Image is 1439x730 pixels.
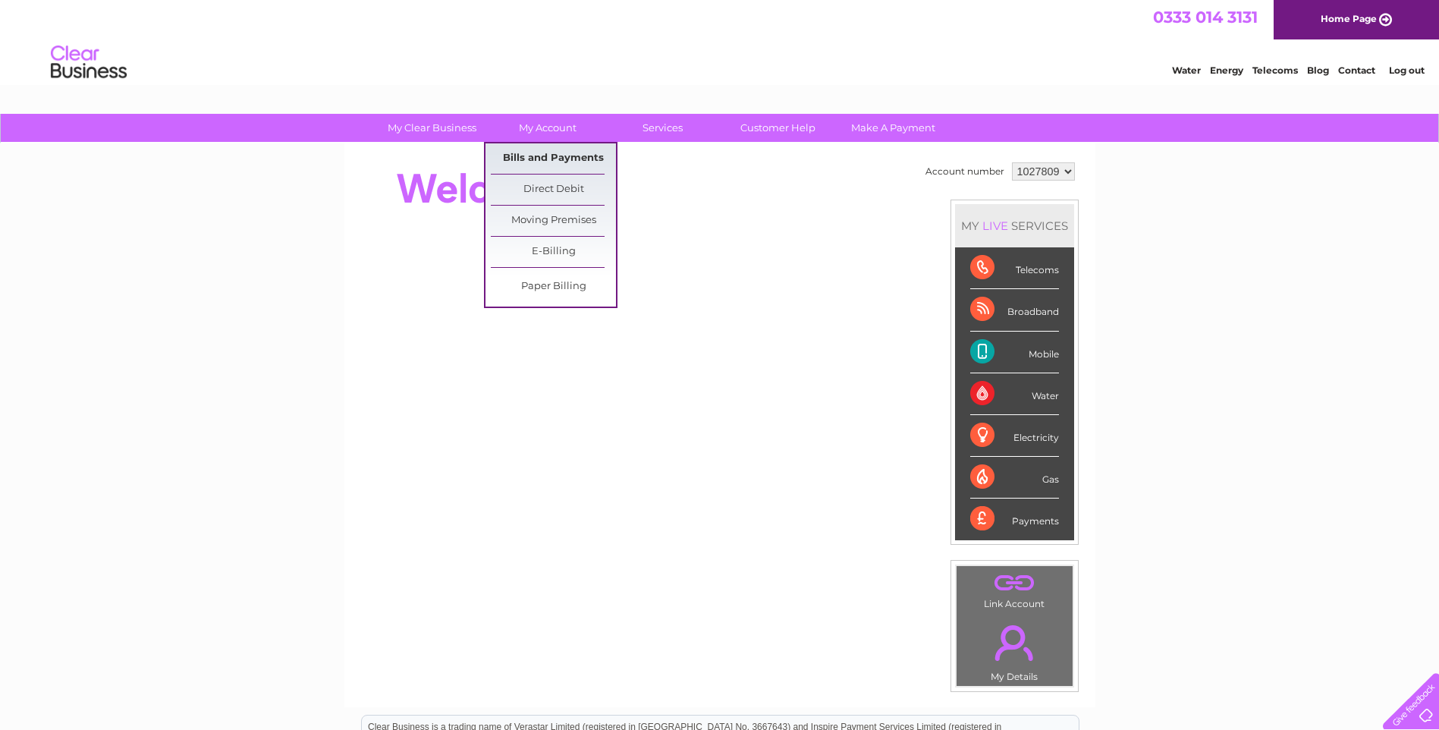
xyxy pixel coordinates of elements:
[1338,65,1375,76] a: Contact
[970,373,1059,415] div: Water
[956,565,1073,613] td: Link Account
[970,499,1059,540] div: Payments
[960,570,1069,596] a: .
[970,332,1059,373] div: Mobile
[491,143,616,174] a: Bills and Payments
[970,247,1059,289] div: Telecoms
[1389,65,1425,76] a: Log out
[956,612,1073,687] td: My Details
[491,206,616,236] a: Moving Premises
[1153,8,1258,27] a: 0333 014 3131
[491,237,616,267] a: E-Billing
[970,415,1059,457] div: Electricity
[485,114,610,142] a: My Account
[1252,65,1298,76] a: Telecoms
[50,39,127,86] img: logo.png
[715,114,840,142] a: Customer Help
[491,272,616,302] a: Paper Billing
[979,219,1011,233] div: LIVE
[970,457,1059,499] div: Gas
[1307,65,1329,76] a: Blog
[600,114,725,142] a: Services
[970,289,1059,331] div: Broadband
[960,616,1069,669] a: .
[955,204,1074,247] div: MY SERVICES
[491,175,616,205] a: Direct Debit
[831,114,956,142] a: Make A Payment
[362,8,1079,74] div: Clear Business is a trading name of Verastar Limited (registered in [GEOGRAPHIC_DATA] No. 3667643...
[1172,65,1201,76] a: Water
[1210,65,1243,76] a: Energy
[369,114,495,142] a: My Clear Business
[922,159,1008,184] td: Account number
